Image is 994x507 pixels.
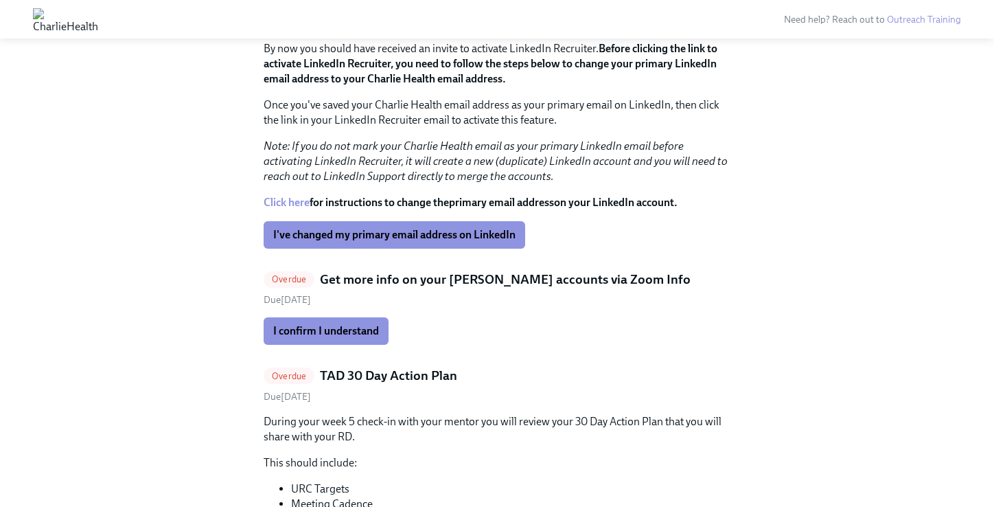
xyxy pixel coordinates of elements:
span: I confirm I understand [273,324,379,338]
a: OverdueGet more info on your [PERSON_NAME] accounts via Zoom InfoDue[DATE] [264,271,730,307]
p: This should include: [264,455,730,471]
span: I've changed my primary email address on LinkedIn [273,228,516,242]
p: By now you should have received an invite to activate LinkedIn Recruiter. [264,41,730,87]
a: Outreach Training [887,14,961,25]
em: Note: If you do not mark your Charlie Health email as your primary LinkedIn email before activati... [264,139,728,183]
button: I confirm I understand [264,317,389,345]
span: Saturday, September 27th 2025, 10:00 am [264,294,311,306]
li: URC Targets [291,482,730,497]
strong: Before clicking the link to activate LinkedIn Recruiter, you need to follow the steps below to ch... [264,42,717,85]
span: Wednesday, September 24th 2025, 10:00 am [264,391,311,403]
span: Need help? Reach out to [784,14,961,25]
img: CharlieHealth [33,8,98,30]
strong: for instructions to change the on your LinkedIn account. [264,196,678,209]
span: Overdue [264,274,314,284]
a: Click here [264,196,310,209]
span: Overdue [264,371,314,381]
a: OverdueTAD 30 Day Action PlanDue[DATE] [264,367,730,403]
p: Once you've saved your Charlie Health email address as your primary email on LinkedIn, then click... [264,98,730,128]
button: I've changed my primary email address on LinkedIn [264,221,525,249]
p: During your week 5 check-in with your mentor you will review your 30 Day Action Plan that you wil... [264,414,730,444]
strong: primary email address [449,196,554,209]
h5: TAD 30 Day Action Plan [320,367,457,385]
h5: Get more info on your [PERSON_NAME] accounts via Zoom Info [320,271,691,289]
